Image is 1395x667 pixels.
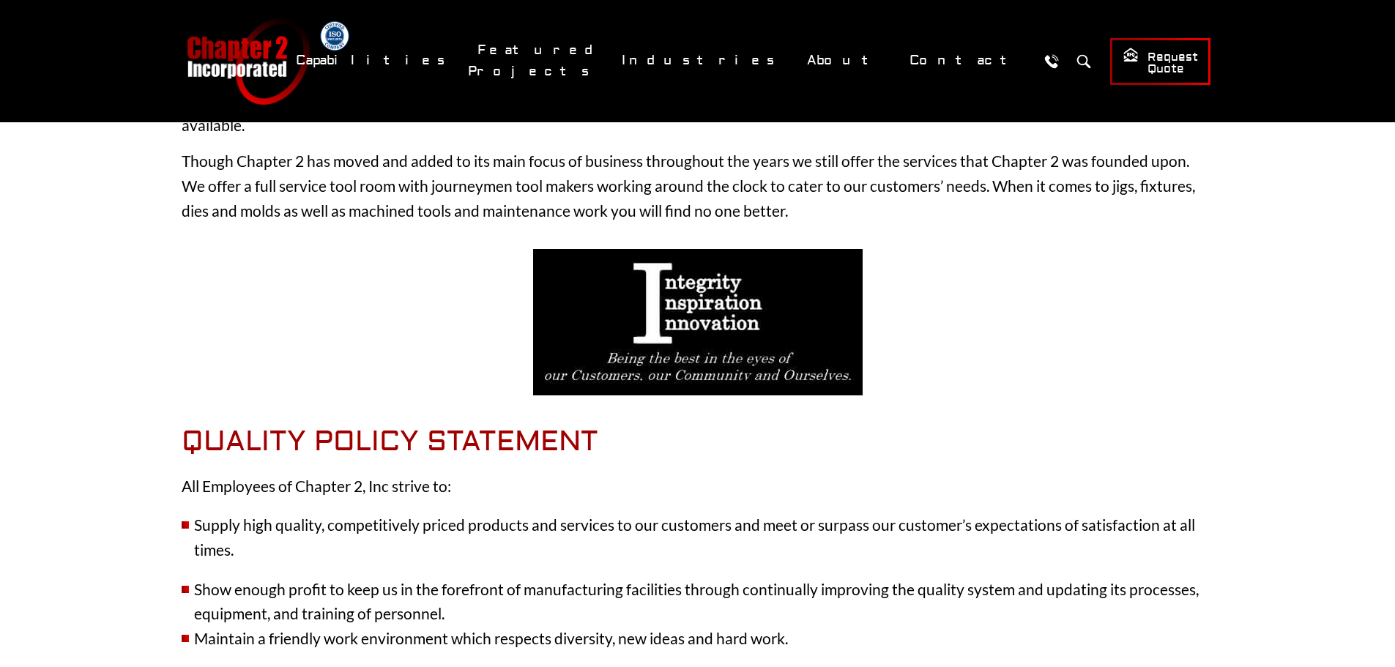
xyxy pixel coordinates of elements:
[286,45,461,76] a: Capabilities
[182,513,1214,562] li: Supply high quality, competitively priced products and services to our customers and meet or surp...
[468,34,605,87] a: Featured Projects
[182,577,1214,626] li: Show enough profit to keep us in the forefront of manufacturing facilities through continually im...
[1110,38,1210,85] a: Request Quote
[1038,48,1065,75] a: Call Us
[1123,47,1198,77] span: Request Quote
[182,474,1214,499] p: All Employees of Chapter 2, Inc strive to:
[182,626,1214,651] li: Maintain a friendly work environment which respects diversity, new ideas and hard work.
[797,45,893,76] a: About
[185,18,310,105] a: Chapter 2 Incorporated
[1071,48,1098,75] button: Search
[612,45,790,76] a: Industries
[182,149,1214,223] p: Though Chapter 2 has moved and added to its main focus of business throughout the years we still ...
[182,425,1214,459] h2: Quality Policy Statement
[900,45,1031,76] a: Contact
